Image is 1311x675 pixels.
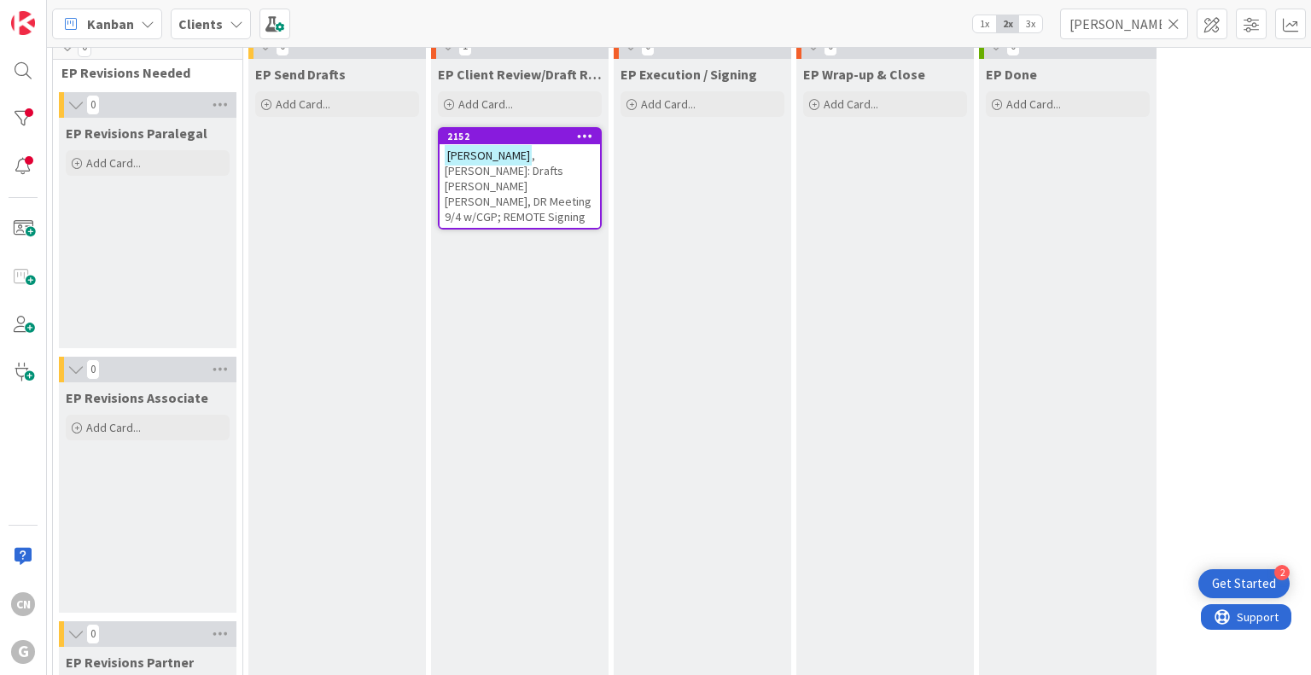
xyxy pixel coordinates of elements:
[86,420,141,435] span: Add Card...
[440,129,600,228] div: 2152[PERSON_NAME], [PERSON_NAME]: Drafts [PERSON_NAME] [PERSON_NAME], DR Meeting 9/4 w/CGP; REMOT...
[824,96,878,112] span: Add Card...
[641,96,696,112] span: Add Card...
[1212,575,1276,592] div: Get Started
[86,359,100,380] span: 0
[86,155,141,171] span: Add Card...
[447,131,600,143] div: 2152
[458,96,513,112] span: Add Card...
[36,3,78,23] span: Support
[1006,96,1061,112] span: Add Card...
[66,125,207,142] span: EP Revisions Paralegal
[11,11,35,35] img: Visit kanbanzone.com
[621,66,757,83] span: EP Execution / Signing
[61,64,221,81] span: EP Revisions Needed
[445,148,591,224] span: , [PERSON_NAME]: Drafts [PERSON_NAME] [PERSON_NAME], DR Meeting 9/4 w/CGP; REMOTE Signing
[86,624,100,644] span: 0
[1060,9,1188,39] input: Quick Filter...
[11,640,35,664] div: G
[445,145,532,165] mark: [PERSON_NAME]
[440,129,600,144] div: 2152
[803,66,925,83] span: EP Wrap-up & Close
[276,96,330,112] span: Add Card...
[1198,569,1290,598] div: Open Get Started checklist, remaining modules: 2
[178,15,223,32] b: Clients
[87,14,134,34] span: Kanban
[255,66,346,83] span: EP Send Drafts
[86,95,100,115] span: 0
[986,66,1037,83] span: EP Done
[438,66,602,83] span: EP Client Review/Draft Review Meeting
[996,15,1019,32] span: 2x
[66,389,208,406] span: EP Revisions Associate
[11,592,35,616] div: CN
[1019,15,1042,32] span: 3x
[66,654,194,671] span: EP Revisions Partner
[438,127,602,230] a: 2152[PERSON_NAME], [PERSON_NAME]: Drafts [PERSON_NAME] [PERSON_NAME], DR Meeting 9/4 w/CGP; REMOT...
[973,15,996,32] span: 1x
[1274,565,1290,580] div: 2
